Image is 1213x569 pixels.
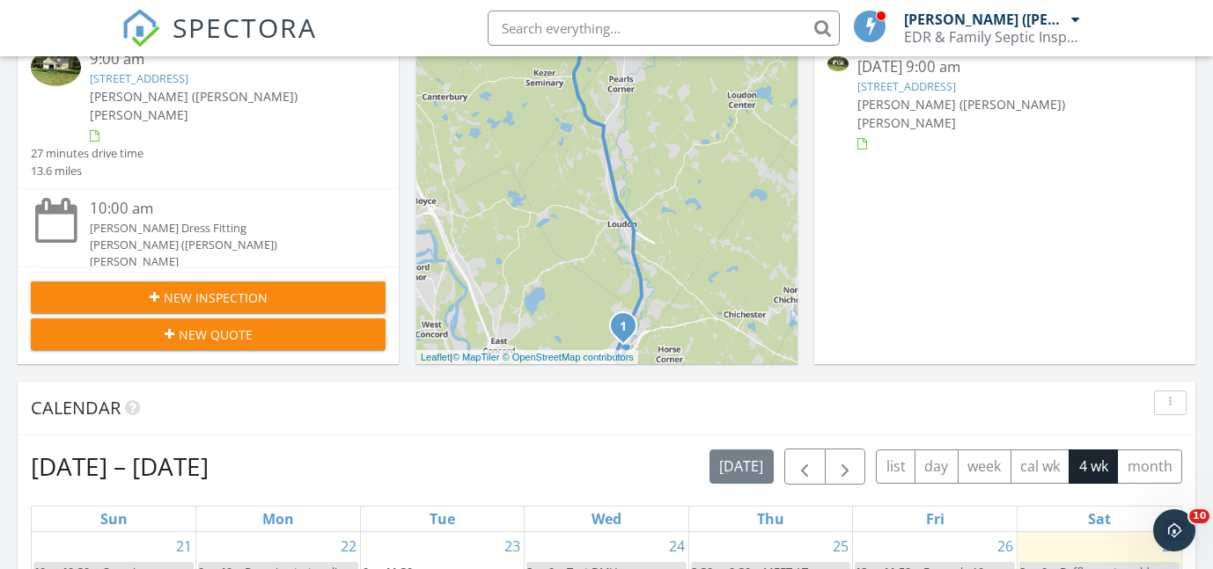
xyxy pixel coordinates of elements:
a: Tuesday [426,507,459,531]
a: Go to September 25, 2025 [829,532,852,560]
a: Go to September 26, 2025 [994,532,1017,560]
a: © OpenStreetMap contributors [503,352,634,362]
div: [PERSON_NAME] ([PERSON_NAME]) [PERSON_NAME] [90,237,356,270]
div: 13.6 miles [31,163,143,179]
div: 27 minutes drive time [31,145,143,162]
img: 9545682%2Fcover_photos%2FhlLvQrCWhWhw0KVJRumY%2Fsmall.jpg [31,48,81,86]
input: Search everything... [488,11,840,46]
button: New Inspection [31,281,386,313]
a: SPECTORA [121,24,317,61]
div: [DATE] 9:00 am [857,56,1153,78]
span: New Quote [179,325,253,344]
button: Previous [784,449,826,485]
a: Thursday [754,507,788,531]
h2: [DATE] – [DATE] [31,449,209,484]
a: © MapTiler [452,352,500,362]
span: Calendar [31,396,121,419]
span: [PERSON_NAME] ([PERSON_NAME]) [PERSON_NAME] [90,88,298,123]
div: [PERSON_NAME] ([PERSON_NAME]) [PERSON_NAME] [904,11,1067,28]
a: Leaflet [421,352,450,362]
button: week [958,449,1011,484]
span: 10 [1189,509,1209,523]
a: Go to September 21, 2025 [173,532,195,560]
a: Wednesday [588,507,625,531]
div: [PERSON_NAME] Dress Fitting [90,220,356,237]
a: 9:00 am [STREET_ADDRESS] [PERSON_NAME] ([PERSON_NAME]) [PERSON_NAME] 27 minutes drive time 13.6 m... [31,48,386,179]
button: Next [825,449,866,485]
a: Saturday [1084,507,1114,531]
a: [STREET_ADDRESS] [857,78,956,94]
button: 4 wk [1069,449,1118,484]
button: month [1117,449,1182,484]
span: New Inspection [164,288,268,307]
a: [STREET_ADDRESS] [90,70,188,86]
i: 1 [620,321,627,333]
a: Go to September 24, 2025 [665,532,688,560]
div: 9:00 am [90,48,356,70]
button: day [915,449,959,484]
img: The Best Home Inspection Software - Spectora [121,9,160,47]
a: Go to September 23, 2025 [501,532,524,560]
span: [PERSON_NAME] ([PERSON_NAME]) [PERSON_NAME] [857,96,1065,131]
a: Sunday [97,507,131,531]
a: Friday [923,507,948,531]
button: cal wk [1011,449,1070,484]
div: 3 Old Dover Rd, Concord, NH 03301 [623,325,634,336]
iframe: Intercom live chat [1153,509,1195,551]
button: [DATE] [709,449,774,484]
div: | [416,350,638,365]
a: [DATE] 9:00 am [STREET_ADDRESS] [PERSON_NAME] ([PERSON_NAME]) [PERSON_NAME] [827,56,1182,154]
div: 10:00 am [90,198,356,220]
a: Go to September 22, 2025 [337,532,360,560]
span: SPECTORA [173,9,317,46]
button: New Quote [31,318,386,350]
img: 9545682%2Fcover_photos%2FhlLvQrCWhWhw0KVJRumY%2Fsmall.jpg [827,56,849,72]
button: list [876,449,915,484]
div: EDR & Family Septic Inspections LLC [904,28,1080,46]
a: Monday [259,507,298,531]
